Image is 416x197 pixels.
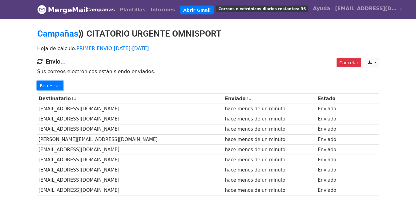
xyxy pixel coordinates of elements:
font: [EMAIL_ADDRESS][DOMAIN_NAME] [38,116,119,122]
a: Correos electrónicos diarios restantes: 36 [214,2,310,15]
font: Cancelar [339,60,358,65]
font: hace menos de un minuto [225,157,285,163]
font: Plantillas [120,7,146,13]
a: Plantillas [117,4,148,16]
a: Informes [148,4,178,16]
a: ↑ [246,97,249,101]
a: Abrir Gmail [180,6,214,15]
a: Campañas [84,4,117,16]
a: [EMAIL_ADDRESS][DOMAIN_NAME] [333,2,405,17]
font: [EMAIL_ADDRESS][DOMAIN_NAME] [38,167,119,173]
a: Refrescar [37,81,63,91]
font: Enviado [318,157,336,163]
font: Enviado [225,96,246,101]
font: Enviado [318,126,336,132]
font: ⟫ CITATORIO URGENTE OMNISPORT [78,29,221,39]
font: Refrescar [40,83,60,88]
font: [EMAIL_ADDRESS][DOMAIN_NAME] [38,106,119,112]
font: Enviado [318,137,336,142]
font: hace menos de un minuto [225,116,285,122]
font: hace menos de un minuto [225,106,285,112]
font: Campañas [86,7,115,13]
font: [EMAIL_ADDRESS][DOMAIN_NAME] [38,187,119,193]
font: MergeMail [48,6,88,14]
a: ↓ [74,97,77,101]
font: hace menos de un minuto [225,147,285,152]
font: Correos electrónicos diarios restantes: 36 [218,7,306,11]
font: Enviado [318,167,336,173]
font: [EMAIL_ADDRESS][DOMAIN_NAME] [38,157,119,163]
font: Sus correos electrónicos están siendo enviados. [37,69,155,74]
a: Ayuda [310,2,333,15]
a: PRIMER ENVIO [DATE]-[DATE] [76,45,149,51]
font: hace menos de un minuto [225,126,285,132]
font: Estado [318,96,336,101]
img: Logotipo de MergeMail [37,5,46,14]
a: Campañas [37,29,78,39]
font: hace menos de un minuto [225,137,285,142]
font: [PERSON_NAME][EMAIL_ADDRESS][DOMAIN_NAME] [38,137,158,142]
font: [EMAIL_ADDRESS][DOMAIN_NAME] [38,177,119,183]
font: Ayuda [313,6,330,11]
div: Widget de chat [385,167,416,197]
font: Abrir Gmail [183,7,211,12]
font: hace menos de un minuto [225,167,285,173]
font: Enviado [318,187,336,193]
font: Hoja de cálculo: [37,45,77,51]
font: Informes [151,7,175,13]
font: Enviado [318,177,336,183]
font: [EMAIL_ADDRESS][DOMAIN_NAME] [38,147,119,152]
font: hace menos de un minuto [225,177,285,183]
a: ↓ [248,97,252,101]
font: Enviado [318,106,336,112]
font: [EMAIL_ADDRESS][DOMAIN_NAME] [38,126,119,132]
iframe: Chat Widget [385,167,416,197]
font: Enviado [318,147,336,152]
font: Envío... [46,58,66,65]
a: Cancelar [337,58,361,68]
font: hace menos de un minuto [225,187,285,193]
a: ↑ [71,97,74,101]
font: Destinatario [38,96,71,101]
font: Enviado [318,116,336,122]
a: MergeMail [37,3,79,16]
